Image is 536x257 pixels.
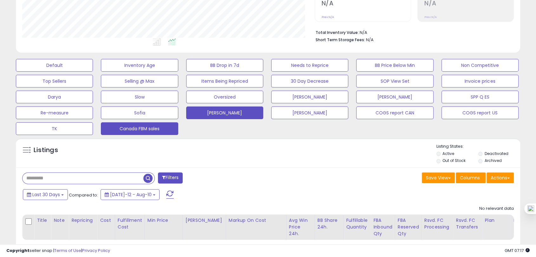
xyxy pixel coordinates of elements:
[356,91,433,103] button: [PERSON_NAME]
[226,215,286,240] th: The percentage added to the cost of goods (COGS) that forms the calculator for Min & Max prices.
[482,215,511,240] th: CSV column name: cust_attr_5_Plan
[316,37,365,42] b: Short Term Storage Fees:
[366,37,374,43] span: N/A
[100,217,112,224] div: Cost
[32,191,60,198] span: Last 30 Days
[6,248,110,254] div: seller snap | |
[424,217,451,230] div: Rsvd. FC Processing
[317,217,341,230] div: BB Share 24h.
[436,144,520,150] p: Listing States:
[147,217,180,224] div: Min Price
[485,151,508,156] label: Deactivated
[158,172,183,183] button: Filters
[527,205,534,212] img: one_i.png
[110,191,152,198] span: [DATE]-12 - Aug-10
[487,172,514,183] button: Actions
[373,217,392,237] div: FBA inbound Qty
[442,158,466,163] label: Out of Stock
[16,122,93,135] button: TK
[101,75,178,87] button: Selling @ Max
[101,122,178,135] button: Canada FBM sales
[271,91,348,103] button: [PERSON_NAME]
[6,247,29,254] strong: Copyright
[505,247,530,254] span: 2025-09-10 07:17 GMT
[54,217,66,224] div: Note
[485,217,508,224] div: Plan
[186,217,223,224] div: [PERSON_NAME]
[271,75,348,87] button: 30 Day Decrease
[356,106,433,119] button: COGS report CAN
[456,217,479,230] div: Rsvd. FC Transfers
[442,151,454,156] label: Active
[356,59,433,72] button: BB Price Below Min
[16,106,93,119] button: Re-measure
[82,247,110,254] a: Privacy Policy
[16,75,93,87] button: Top Sellers
[271,106,348,119] button: [PERSON_NAME]
[346,217,368,230] div: Fulfillable Quantity
[441,59,519,72] button: Non Competitive
[479,206,514,212] div: No relevant data
[485,158,502,163] label: Archived
[229,217,284,224] div: Markup on Cost
[186,59,263,72] button: BB Drop in 7d
[316,28,509,36] li: N/A
[37,217,48,224] div: Title
[356,75,433,87] button: SOP View Set
[118,217,142,230] div: Fulfillment Cost
[398,217,419,237] div: FBA Reserved Qty
[441,75,519,87] button: Invoice prices
[422,172,455,183] button: Save View
[34,146,58,155] h5: Listings
[186,91,263,103] button: Oversized
[424,15,437,19] small: Prev: N/A
[186,106,263,119] button: [PERSON_NAME]
[186,75,263,87] button: Items Being Repriced
[54,247,81,254] a: Terms of Use
[441,106,519,119] button: COGS report US
[101,106,178,119] button: Sofia
[101,189,160,200] button: [DATE]-12 - Aug-10
[271,59,348,72] button: Needs to Reprice
[101,59,178,72] button: Inventory Age
[69,192,98,198] span: Compared to:
[71,217,95,224] div: Repricing
[456,172,486,183] button: Columns
[23,189,68,200] button: Last 30 Days
[322,15,334,19] small: Prev: N/A
[441,91,519,103] button: SPP Q ES
[460,175,480,181] span: Columns
[289,217,312,237] div: Avg Win Price 24h.
[101,91,178,103] button: Slow
[16,91,93,103] button: Darya
[316,30,359,35] b: Total Inventory Value:
[16,59,93,72] button: Default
